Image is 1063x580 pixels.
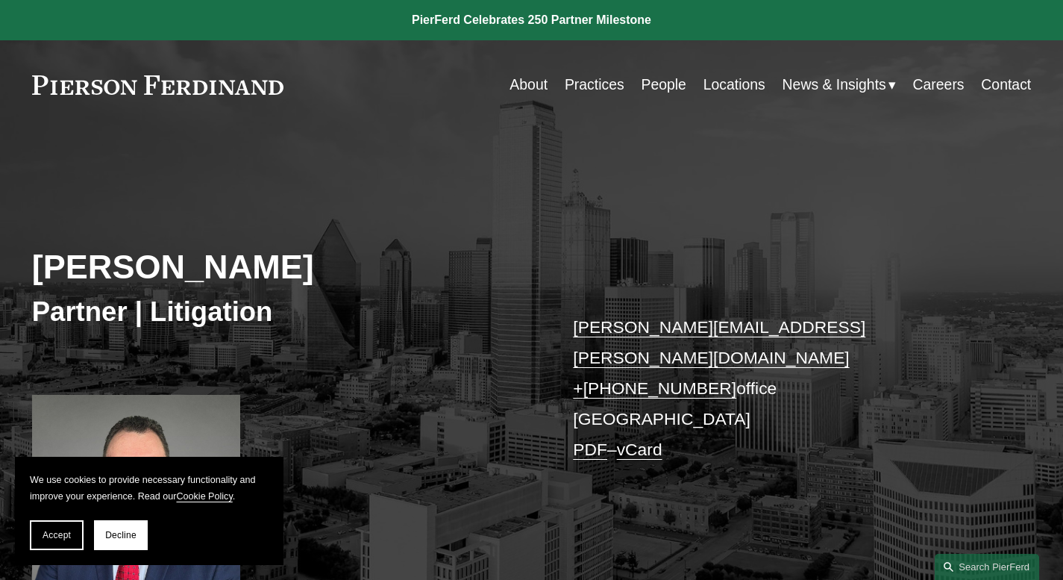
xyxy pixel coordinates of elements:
a: Locations [703,70,765,99]
section: Cookie banner [15,457,283,565]
a: vCard [617,440,662,459]
button: Accept [30,520,84,550]
button: Decline [94,520,148,550]
h3: Partner | Litigation [32,295,532,328]
h2: [PERSON_NAME] [32,247,532,288]
a: People [641,70,686,99]
span: News & Insights [783,72,886,98]
a: Careers [913,70,965,99]
span: Accept [43,530,71,540]
a: Practices [565,70,624,99]
a: PDF [573,440,607,459]
span: Decline [105,530,137,540]
p: We use cookies to provide necessary functionality and improve your experience. Read our . [30,472,269,505]
p: office [GEOGRAPHIC_DATA] – [573,312,989,466]
a: + [573,378,583,398]
a: Search this site [935,554,1039,580]
a: folder dropdown [783,70,896,99]
a: [PHONE_NUMBER] [583,378,737,398]
a: About [509,70,548,99]
a: [PERSON_NAME][EMAIL_ADDRESS][PERSON_NAME][DOMAIN_NAME] [573,317,865,367]
a: Cookie Policy [176,491,232,502]
a: Contact [981,70,1031,99]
